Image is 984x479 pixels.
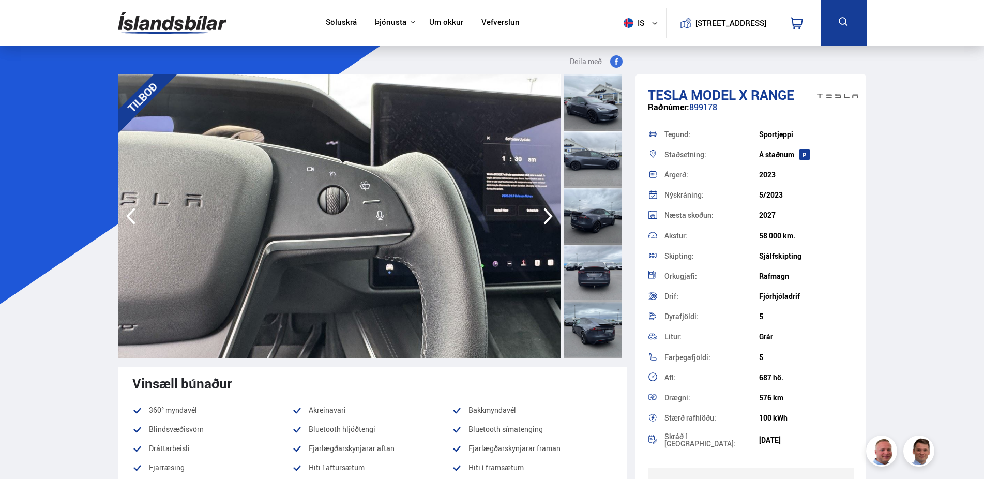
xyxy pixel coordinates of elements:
[759,333,854,341] div: Grár
[664,374,759,381] div: Afl:
[664,171,759,178] div: Árgerð:
[759,373,854,382] div: 687 hö.
[664,151,759,158] div: Staðsetning:
[691,85,794,104] span: Model X RANGE
[664,273,759,280] div: Orkugjafi:
[664,414,759,422] div: Stærð rafhlöðu:
[132,461,292,474] li: Fjarræsing
[566,55,627,68] button: Deila með:
[672,8,772,38] a: [STREET_ADDRESS]
[759,232,854,240] div: 58 000 km.
[759,353,854,362] div: 5
[664,354,759,361] div: Farþegafjöldi:
[664,131,759,138] div: Tegund:
[132,442,292,455] li: Dráttarbeisli
[648,102,854,123] div: 899178
[103,58,181,136] div: TILBOÐ
[132,423,292,436] li: Blindsvæðisvörn
[759,436,854,444] div: [DATE]
[759,151,854,159] div: Á staðnum
[664,313,759,320] div: Dyrafjöldi:
[118,6,226,40] img: G0Ugv5HjCgRt.svg
[664,232,759,239] div: Akstur:
[759,292,854,301] div: Fjórhjóladrif
[624,18,633,28] img: svg+xml;base64,PHN2ZyB4bWxucz0iaHR0cDovL3d3dy53My5vcmcvMjAwMC9zdmciIHdpZHRoPSI1MTIiIGhlaWdodD0iNT...
[664,293,759,300] div: Drif:
[132,376,612,391] div: Vinsæll búnaður
[8,4,39,35] button: Opna LiveChat spjallviðmót
[292,442,452,455] li: Fjarlægðarskynjarar aftan
[132,404,292,416] li: 360° myndavél
[118,74,561,358] img: 3540832.jpeg
[452,423,612,436] li: Bluetooth símatenging
[292,404,452,416] li: Akreinavari
[452,461,612,474] li: Hiti í framsætum
[759,394,854,402] div: 576 km
[570,55,604,68] span: Deila með:
[292,461,452,474] li: Hiti í aftursætum
[481,18,520,28] a: Vefverslun
[759,312,854,321] div: 5
[759,191,854,199] div: 5/2023
[326,18,357,28] a: Söluskrá
[664,394,759,401] div: Drægni:
[700,19,763,27] button: [STREET_ADDRESS]
[664,252,759,260] div: Skipting:
[759,130,854,139] div: Sportjeppi
[664,433,759,447] div: Skráð í [GEOGRAPHIC_DATA]:
[619,18,645,28] span: is
[817,80,858,112] img: brand logo
[292,423,452,436] li: Bluetooth hljóðtengi
[759,272,854,280] div: Rafmagn
[759,252,854,260] div: Sjálfskipting
[759,171,854,179] div: 2023
[759,211,854,219] div: 2027
[664,212,759,219] div: Næsta skoðun:
[452,404,612,416] li: Bakkmyndavél
[664,191,759,199] div: Nýskráning:
[375,18,406,27] button: Þjónusta
[664,333,759,340] div: Litur:
[648,85,688,104] span: Tesla
[648,101,689,113] span: Raðnúmer:
[759,414,854,422] div: 100 kWh
[868,437,899,468] img: siFngHWaQ9KaOqBr.png
[905,437,936,468] img: FbJEzSuNWCJXmdc-.webp
[619,8,666,38] button: is
[429,18,463,28] a: Um okkur
[452,442,612,455] li: Fjarlægðarskynjarar framan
